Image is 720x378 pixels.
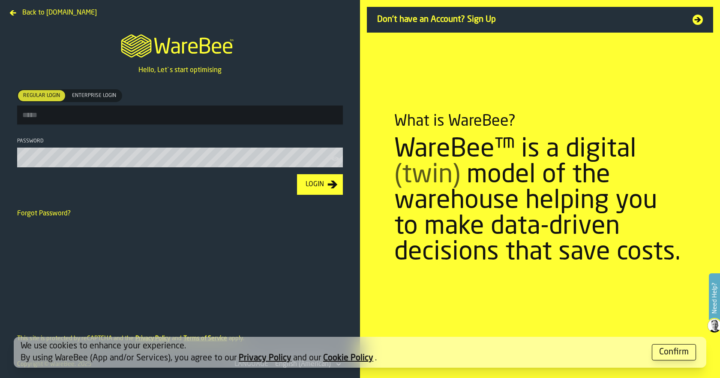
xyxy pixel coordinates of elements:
[17,210,71,217] a: Forgot Password?
[17,148,343,167] input: button-toolbar-Password
[659,346,689,358] div: Confirm
[113,24,246,65] a: logo-header
[710,274,719,322] label: Need Help?
[20,92,63,100] span: Regular Login
[7,7,100,14] a: Back to [DOMAIN_NAME]
[323,354,373,363] a: Cookie Policy
[331,154,341,163] button: button-toolbar-Password
[17,89,66,102] label: button-switch-multi-Regular Login
[22,8,97,18] span: Back to [DOMAIN_NAME]
[18,90,65,101] div: thumb
[367,7,713,33] a: Don't have an Account? Sign Up
[67,90,121,101] div: thumb
[297,174,343,195] button: button-Login
[69,92,120,100] span: Enterprise Login
[377,14,682,26] span: Don't have an Account? Sign Up
[394,163,460,188] span: (twin)
[394,137,686,266] div: WareBee™ is a digital model of the warehouse helping you to make data-driven decisions that save ...
[21,340,645,364] div: We use cookies to enhance your experience. By using WareBee (App and/or Services), you agree to o...
[17,89,343,124] label: button-toolbar-[object Object]
[394,113,516,130] div: What is WareBee?
[14,337,706,368] div: alert-[object Object]
[652,344,696,360] button: button-
[17,138,343,167] label: button-toolbar-Password
[239,354,291,363] a: Privacy Policy
[302,179,327,190] div: Login
[138,65,222,76] p: Hello, Let`s start optimising
[66,89,122,102] label: button-switch-multi-Enterprise Login
[17,106,343,124] input: button-toolbar-[object Object]
[17,138,343,144] div: Password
